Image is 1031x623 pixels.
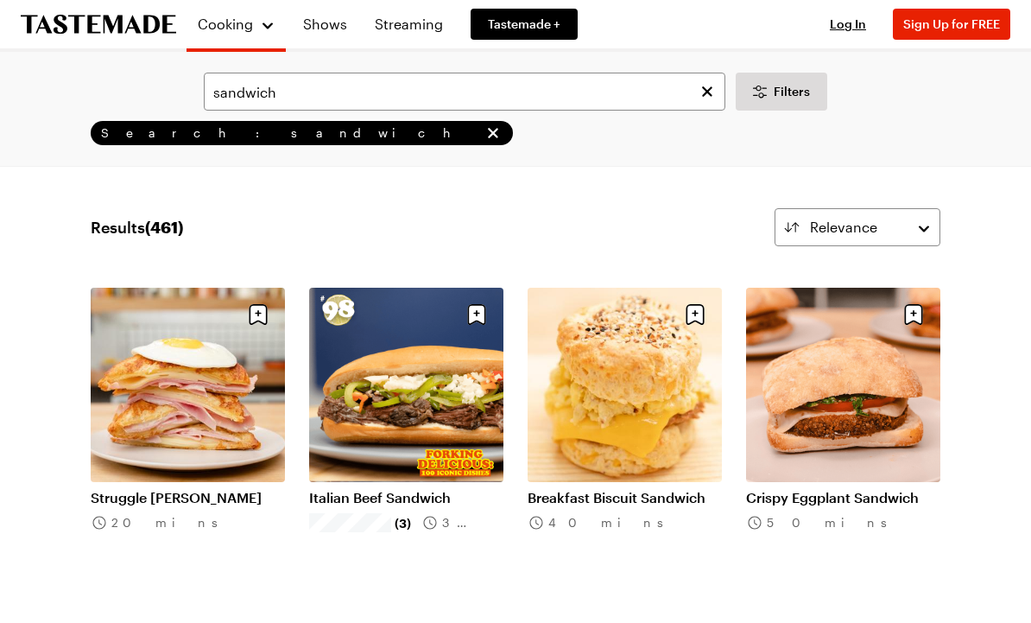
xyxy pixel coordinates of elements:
[21,15,176,35] a: To Tastemade Home Page
[484,124,503,143] button: remove Search: sandwich
[242,298,275,331] button: Save recipe
[813,16,882,33] button: Log In
[91,489,285,506] a: Struggle [PERSON_NAME]
[204,73,725,111] input: Search for a Recipe
[810,217,877,238] span: Relevance
[903,16,1000,31] span: Sign Up for FREE
[746,489,940,506] a: Crispy Eggplant Sandwich
[893,9,1010,40] button: Sign Up for FREE
[197,7,275,41] button: Cooking
[736,73,827,111] button: Desktop filters
[830,16,866,31] span: Log In
[897,298,930,331] button: Save recipe
[679,298,712,331] button: Save recipe
[488,16,560,33] span: Tastemade +
[101,125,480,141] span: Search: sandwich
[145,218,183,237] span: ( 461 )
[775,208,940,246] button: Relevance
[309,489,503,506] a: Italian Beef Sandwich
[460,298,493,331] button: Save recipe
[698,82,717,101] button: Clear search
[198,16,253,32] span: Cooking
[528,489,722,506] a: Breakfast Biscuit Sandwich
[91,215,183,239] span: Results
[774,83,810,100] span: Filters
[471,9,578,40] a: Tastemade +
